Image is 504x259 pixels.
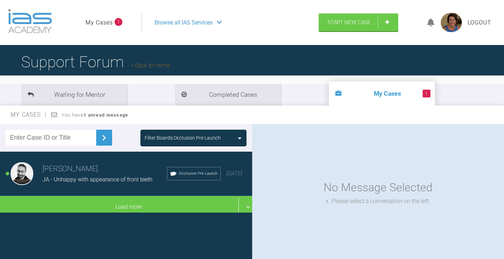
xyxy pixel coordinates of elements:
a: My Cases [86,18,113,27]
div: No Message Selected [324,179,433,197]
div: Filter Boards: Occlusion Pre Launch [145,134,221,142]
li: My Cases [329,81,435,106]
a: Start New Case [319,13,398,31]
span: You have [62,112,128,118]
span: Start New Case [328,19,371,26]
img: Mahmoud Ibrahim [11,162,33,185]
h1: Support Forum [21,50,170,74]
span: 1 [423,90,430,97]
span: 1 [115,18,122,26]
span: My Cases [11,111,47,118]
div: Please select a conversation on the left. [326,197,430,206]
span: [DATE] [226,170,242,177]
span: Occlusion Pre Launch [179,170,218,177]
li: Completed Cases [175,84,281,106]
span: JA - Unhappy with appearance of front teeth [42,176,152,183]
img: logo-light.3e3ef733.png [8,9,52,33]
a: Logout [468,18,491,27]
img: chevronRight.28bd32b0.svg [98,132,110,143]
input: Enter Case ID or Title [6,130,96,146]
strong: 1 unread message [83,112,128,118]
img: profile.png [441,13,462,32]
a: Back to Home [131,62,170,69]
li: Waiting for Mentor [21,84,127,106]
h3: [PERSON_NAME] [42,163,167,175]
span: Browse all IAS Services [155,18,213,27]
